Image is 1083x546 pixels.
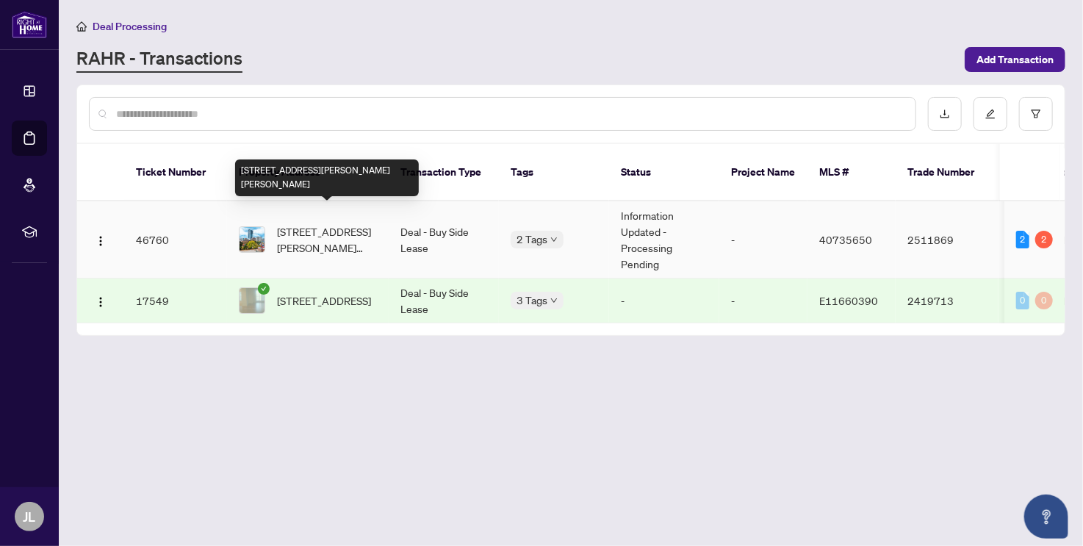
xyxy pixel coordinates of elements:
[258,283,270,295] span: check-circle
[76,21,87,32] span: home
[928,97,962,131] button: download
[389,201,499,279] td: Deal - Buy Side Lease
[896,144,999,201] th: Trade Number
[89,289,112,312] button: Logo
[550,236,558,243] span: down
[124,144,227,201] th: Ticket Number
[95,235,107,247] img: Logo
[940,109,950,119] span: download
[95,296,107,308] img: Logo
[12,11,47,38] img: logo
[240,227,265,252] img: thumbnail-img
[1031,109,1041,119] span: filter
[517,231,547,248] span: 2 Tags
[896,201,999,279] td: 2511869
[76,46,242,73] a: RAHR - Transactions
[235,159,419,196] div: [STREET_ADDRESS][PERSON_NAME][PERSON_NAME]
[1016,292,1029,309] div: 0
[807,144,896,201] th: MLS #
[719,201,807,279] td: -
[1019,97,1053,131] button: filter
[517,292,547,309] span: 3 Tags
[1035,231,1053,248] div: 2
[240,288,265,313] img: thumbnail-img
[277,292,371,309] span: [STREET_ADDRESS]
[89,228,112,251] button: Logo
[976,48,1054,71] span: Add Transaction
[609,201,719,279] td: Information Updated - Processing Pending
[1035,292,1053,309] div: 0
[389,279,499,323] td: Deal - Buy Side Lease
[819,294,878,307] span: E11660390
[719,279,807,323] td: -
[124,279,227,323] td: 17549
[277,223,377,256] span: [STREET_ADDRESS][PERSON_NAME][PERSON_NAME]
[1016,231,1029,248] div: 2
[896,279,999,323] td: 2419713
[609,144,719,201] th: Status
[1024,495,1068,539] button: Open asap
[499,144,609,201] th: Tags
[974,97,1007,131] button: edit
[609,279,719,323] td: -
[227,144,389,201] th: Property Address
[965,47,1065,72] button: Add Transaction
[985,109,996,119] span: edit
[389,144,499,201] th: Transaction Type
[719,144,807,201] th: Project Name
[93,20,167,33] span: Deal Processing
[819,233,872,246] span: 40735650
[550,297,558,304] span: down
[124,201,227,279] td: 46760
[24,506,36,527] span: JL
